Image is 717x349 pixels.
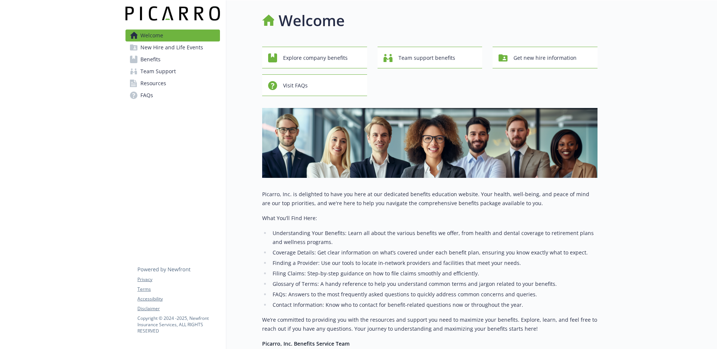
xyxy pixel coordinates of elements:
span: Get new hire information [513,51,577,65]
span: Explore company benefits [283,51,348,65]
button: Team support benefits [378,47,482,68]
a: Disclaimer [137,305,220,312]
span: New Hire and Life Events [140,41,203,53]
span: Resources [140,77,166,89]
li: Filing Claims: Step-by-step guidance on how to file claims smoothly and efficiently. [270,269,597,278]
span: Visit FAQs [283,78,308,93]
li: Understanding Your Benefits: Learn all about the various benefits we offer, from health and denta... [270,229,597,247]
li: Finding a Provider: Use our tools to locate in-network providers and facilities that meet your ne... [270,259,597,268]
button: Explore company benefits [262,47,367,68]
a: New Hire and Life Events [125,41,220,53]
a: Privacy [137,276,220,283]
strong: Picarro, Inc. Benefits Service Team [262,340,350,347]
span: Team Support [140,65,176,77]
a: FAQs [125,89,220,101]
span: Team support benefits [398,51,455,65]
h1: Welcome [279,9,345,32]
a: Resources [125,77,220,89]
p: Copyright © 2024 - 2025 , Newfront Insurance Services, ALL RIGHTS RESERVED [137,315,220,334]
li: FAQs: Answers to the most frequently asked questions to quickly address common concerns and queries. [270,290,597,299]
span: Benefits [140,53,161,65]
a: Benefits [125,53,220,65]
a: Team Support [125,65,220,77]
p: Picarro, Inc. is delighted to have you here at our dedicated benefits education website. Your hea... [262,190,597,208]
a: Terms [137,286,220,293]
img: overview page banner [262,108,597,178]
span: FAQs [140,89,153,101]
a: Welcome [125,30,220,41]
span: Welcome [140,30,163,41]
li: Glossary of Terms: A handy reference to help you understand common terms and jargon related to yo... [270,279,597,288]
button: Get new hire information [493,47,597,68]
li: Contact Information: Know who to contact for benefit-related questions now or throughout the year. [270,300,597,309]
button: Visit FAQs [262,74,367,96]
li: Coverage Details: Get clear information on what’s covered under each benefit plan, ensuring you k... [270,248,597,257]
a: Accessibility [137,296,220,302]
p: What You’ll Find Here: [262,214,597,223]
p: We’re committed to providing you with the resources and support you need to maximize your benefit... [262,315,597,333]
